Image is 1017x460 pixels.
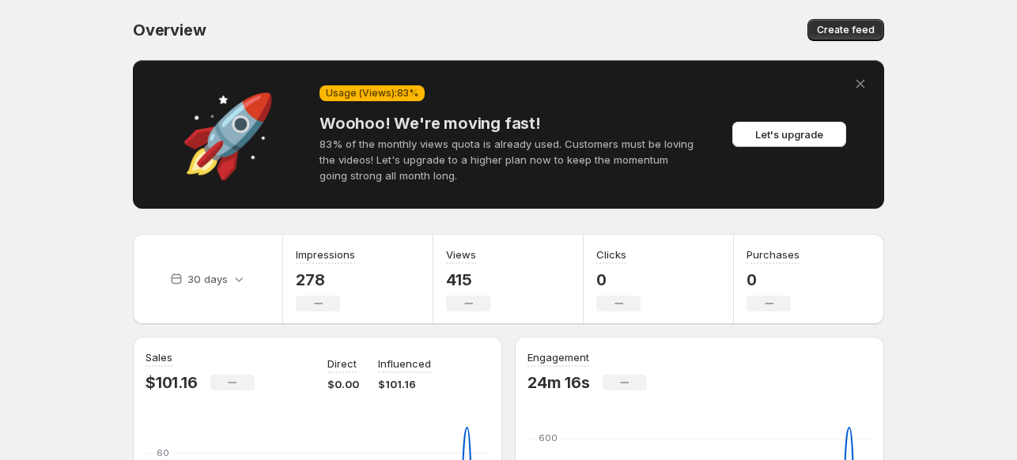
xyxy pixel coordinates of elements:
[596,270,641,289] p: 0
[732,122,846,147] button: Let's upgrade
[378,356,431,371] p: Influenced
[817,24,875,36] span: Create feed
[747,270,800,289] p: 0
[596,247,626,262] h3: Clicks
[378,376,431,392] p: $101.16
[146,373,198,392] p: $101.16
[849,73,871,95] button: Dismiss alert
[527,373,590,392] p: 24m 16s
[319,85,425,101] div: Usage (Views): 83 %
[157,447,169,458] text: 60
[146,349,172,365] h3: Sales
[187,271,228,287] p: 30 days
[327,356,357,371] p: Direct
[319,136,698,183] p: 83% of the monthly views quota is already used. Customers must be loving the videos! Let's upgrad...
[755,126,823,142] span: Let's upgrade
[446,247,476,262] h3: Views
[133,21,206,40] span: Overview
[807,19,884,41] button: Create feed
[446,270,490,289] p: 415
[747,247,800,262] h3: Purchases
[149,126,307,142] div: 🚀
[527,349,589,365] h3: Engagement
[327,376,359,392] p: $0.00
[296,247,355,262] h3: Impressions
[296,270,355,289] p: 278
[539,432,558,443] text: 600
[319,114,698,133] h4: Woohoo! We're moving fast!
